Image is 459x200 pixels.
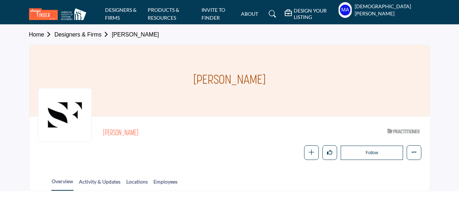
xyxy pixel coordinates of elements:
button: Follow [341,146,403,160]
img: ASID Qualified Practitioners [387,127,420,135]
a: Activity & Updates [79,178,121,190]
div: DESIGN YOUR LISTING [285,8,335,20]
a: Employees [153,178,178,190]
h1: [PERSON_NAME] [193,45,266,117]
h5: DESIGN YOUR LISTING [294,8,335,20]
h5: [DEMOGRAPHIC_DATA][PERSON_NAME] [355,3,430,17]
a: DESIGNERS & FIRMS [105,7,137,21]
button: Like [322,145,337,160]
img: site Logo [29,8,90,20]
a: PRODUCTS & RESOURCES [148,7,179,21]
a: Overview [51,177,74,191]
a: ABOUT [241,11,258,17]
a: INVITE TO FINDER [202,7,225,21]
a: Search [262,8,281,20]
h2: [PERSON_NAME] [103,129,300,138]
button: More details [407,145,421,160]
a: Designers & Firms [55,31,112,38]
a: [PERSON_NAME] [112,31,159,38]
button: Show hide supplier dropdown [339,2,352,18]
a: Locations [126,178,148,190]
a: Home [29,31,55,38]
